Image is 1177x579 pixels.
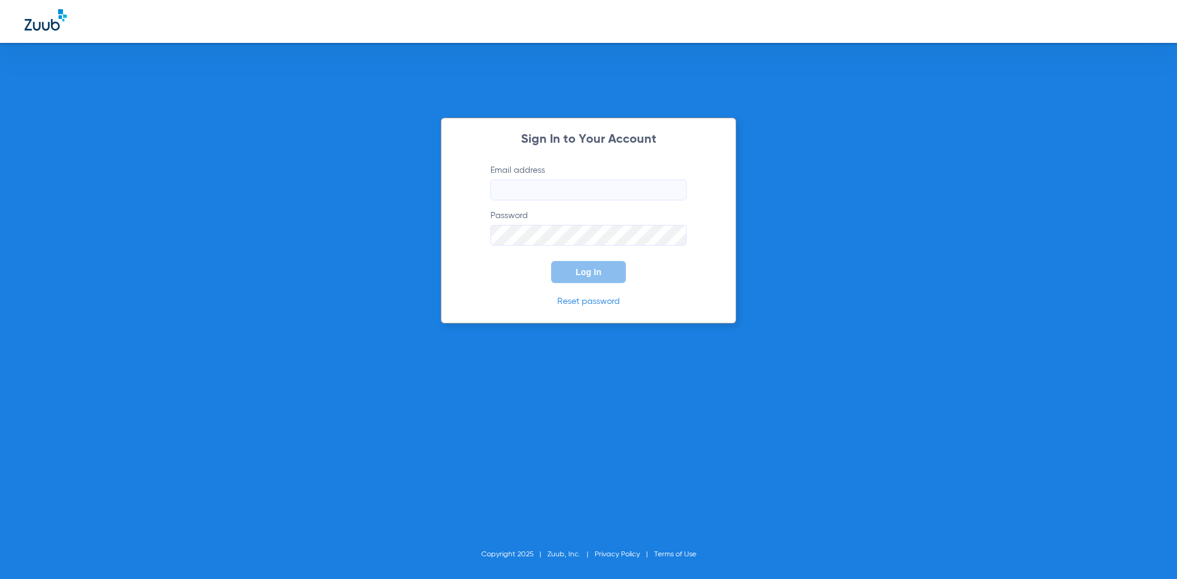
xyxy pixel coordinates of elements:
[490,164,687,200] label: Email address
[1116,520,1177,579] iframe: Chat Widget
[551,261,626,283] button: Log In
[481,548,547,561] li: Copyright 2025
[654,551,696,558] a: Terms of Use
[490,225,687,246] input: Password
[547,548,595,561] li: Zuub, Inc.
[595,551,640,558] a: Privacy Policy
[472,134,705,146] h2: Sign In to Your Account
[490,180,687,200] input: Email address
[557,297,620,306] a: Reset password
[25,9,67,31] img: Zuub Logo
[490,210,687,246] label: Password
[576,267,601,277] span: Log In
